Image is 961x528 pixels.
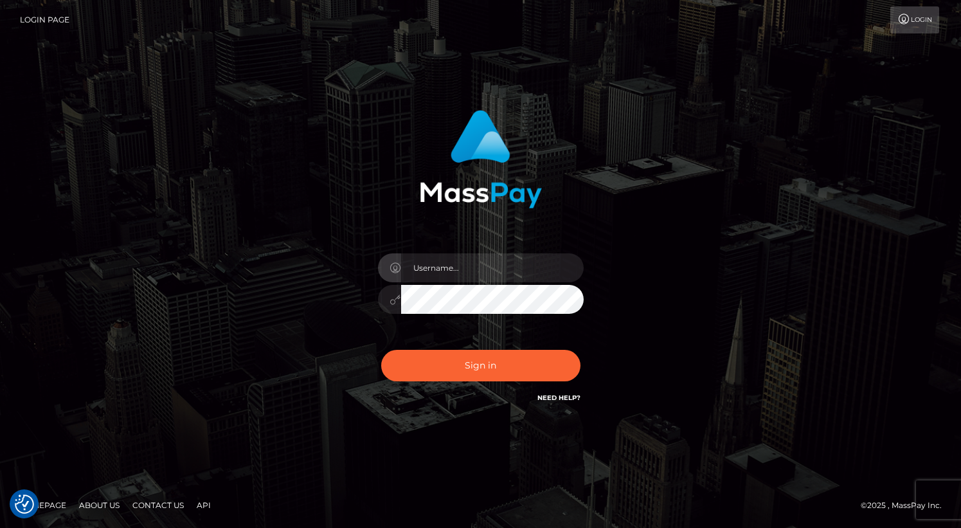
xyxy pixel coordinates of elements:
img: Revisit consent button [15,495,34,514]
a: About Us [74,495,125,515]
img: MassPay Login [420,110,542,208]
a: Homepage [14,495,71,515]
button: Sign in [381,350,580,381]
a: Login Page [20,6,69,33]
input: Username... [401,253,584,282]
div: © 2025 , MassPay Inc. [861,498,951,513]
button: Consent Preferences [15,495,34,514]
a: Contact Us [127,495,189,515]
a: Need Help? [537,394,580,402]
a: Login [890,6,939,33]
a: API [192,495,216,515]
